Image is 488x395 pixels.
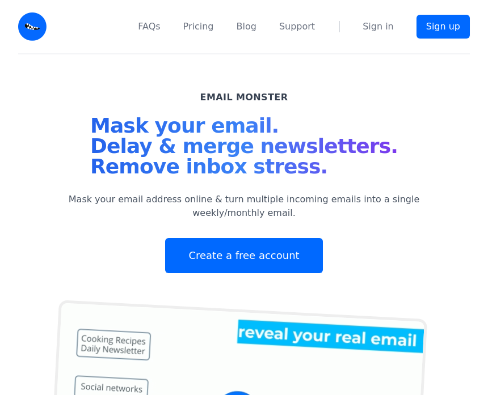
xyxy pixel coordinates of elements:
[363,20,394,33] a: Sign in
[200,91,288,104] h2: Email Monster
[165,238,322,273] a: Create a free account
[138,20,160,33] a: FAQs
[18,12,47,41] img: Email Monster
[279,20,315,33] a: Support
[53,193,435,220] p: Mask your email address online & turn multiple incoming emails into a single weekly/monthly email.
[417,15,470,39] a: Sign up
[237,20,256,33] a: Blog
[90,116,398,181] h1: Mask your email. Delay & merge newsletters. Remove inbox stress.
[183,20,214,33] a: Pricing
